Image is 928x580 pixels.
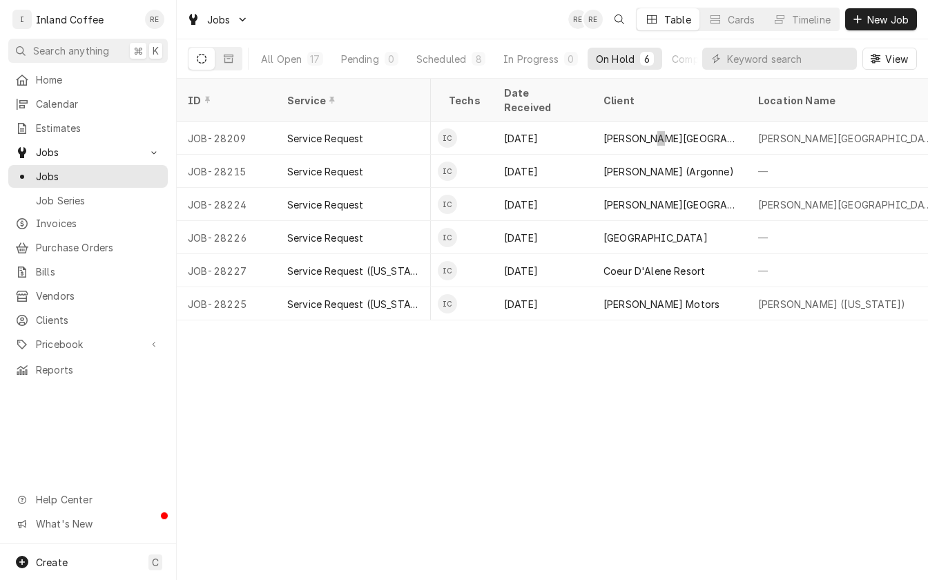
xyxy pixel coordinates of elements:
div: RE [583,10,603,29]
div: [DATE] [493,188,592,221]
div: Service Request [287,164,363,179]
div: 6 [643,52,651,66]
div: Client [603,93,733,108]
div: Cards [728,12,755,27]
div: Inland Coffee and Beverage (Service Company)'s Avatar [438,162,457,181]
div: Service [287,93,417,108]
span: Invoices [36,216,161,231]
div: JOB-28227 [177,254,276,287]
div: [PERSON_NAME] Motors [603,297,719,311]
div: RE [145,10,164,29]
div: Completed [672,52,724,66]
span: New Job [864,12,911,27]
div: Service Request [287,231,363,245]
div: RE [568,10,588,29]
div: IC [438,228,457,247]
div: Inland Coffee and Beverage (Service Company)'s Avatar [438,228,457,247]
div: Ruth Easley's Avatar [583,10,603,29]
span: Jobs [207,12,231,27]
button: New Job [845,8,917,30]
span: What's New [36,516,159,531]
div: Inland Coffee and Beverage (Service Company)'s Avatar [438,294,457,313]
button: Search anything⌘K [8,39,168,63]
div: All Open [261,52,302,66]
div: Service Request [287,197,363,212]
div: JOB-28226 [177,221,276,254]
a: Clients [8,309,168,331]
div: In Progress [503,52,559,66]
span: Jobs [36,169,161,184]
div: 17 [310,52,320,66]
a: Jobs [8,165,168,188]
div: 0 [567,52,575,66]
div: IC [438,294,457,313]
div: [PERSON_NAME][GEOGRAPHIC_DATA] [603,131,736,146]
div: Scheduled [416,52,466,66]
button: View [862,48,917,70]
span: Pricebook [36,337,140,351]
div: Timeline [792,12,831,27]
div: Service Request [287,131,363,146]
a: Purchase Orders [8,236,168,259]
span: Vendors [36,289,161,303]
div: 8 [474,52,483,66]
div: JOB-28224 [177,188,276,221]
div: [PERSON_NAME][GEOGRAPHIC_DATA] [603,197,736,212]
div: Date Received [504,86,579,115]
div: [DATE] [493,287,592,320]
div: Ruth Easley's Avatar [568,10,588,29]
a: Estimates [8,117,168,139]
a: Go to Jobs [8,141,168,164]
span: Clients [36,313,161,327]
a: Go to Pricebook [8,333,168,356]
span: Estimates [36,121,161,135]
div: Inland Coffee and Beverage (Service Company)'s Avatar [438,261,457,280]
div: IC [438,162,457,181]
span: Job Series [36,193,161,208]
div: Pending [341,52,379,66]
span: Calendar [36,97,161,111]
div: JOB-28209 [177,122,276,155]
a: Invoices [8,212,168,235]
a: Go to Jobs [181,8,254,31]
div: Coeur D'Alene Resort [603,264,705,278]
span: K [153,43,159,58]
div: IC [438,195,457,214]
div: Inland Coffee and Beverage (Service Company)'s Avatar [438,128,457,148]
div: Ruth Easley's Avatar [145,10,164,29]
div: JOB-28215 [177,155,276,188]
div: [DATE] [493,155,592,188]
input: Keyword search [727,48,850,70]
span: Jobs [36,145,140,159]
a: Bills [8,260,168,283]
span: Create [36,557,68,568]
div: Table [664,12,691,27]
div: I [12,10,32,29]
span: Reports [36,362,161,377]
div: ID [188,93,262,108]
a: Go to Help Center [8,488,168,511]
div: [PERSON_NAME] ([US_STATE]) [758,297,905,311]
a: Home [8,68,168,91]
div: IC [438,128,457,148]
div: 0 [387,52,396,66]
div: [DATE] [493,122,592,155]
a: Reports [8,358,168,381]
div: [DATE] [493,221,592,254]
div: Inland Coffee's Avatar [12,10,32,29]
a: Job Series [8,189,168,212]
div: JOB-28225 [177,287,276,320]
span: Home [36,72,161,87]
span: Bills [36,264,161,279]
span: Help Center [36,492,159,507]
span: C [152,555,159,570]
div: Service Request ([US_STATE]) [287,264,420,278]
span: Purchase Orders [36,240,161,255]
span: ⌘ [133,43,143,58]
span: View [882,52,911,66]
button: Open search [608,8,630,30]
div: [GEOGRAPHIC_DATA] [603,231,708,245]
div: On Hold [596,52,635,66]
div: Techs [449,93,482,108]
a: Go to What's New [8,512,168,535]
